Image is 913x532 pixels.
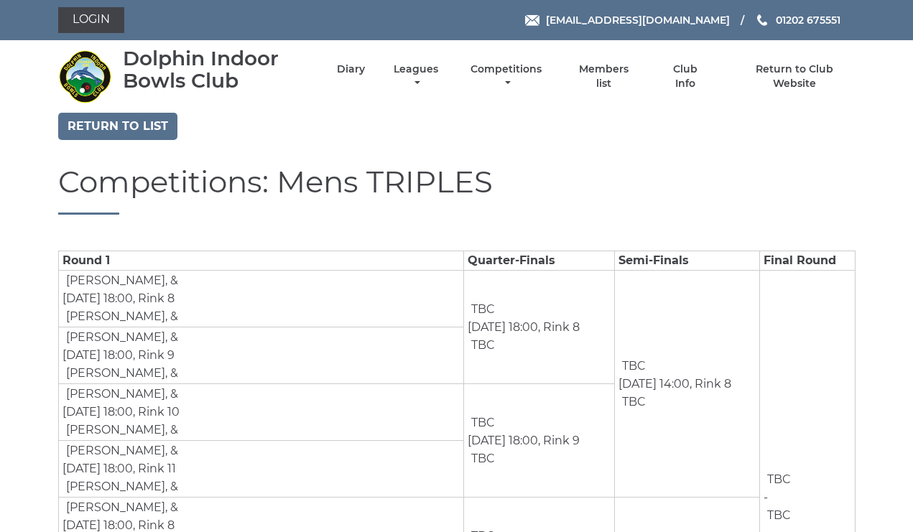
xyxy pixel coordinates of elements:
a: Diary [337,62,365,76]
a: Return to list [58,113,177,140]
td: [DATE] 18:00, Rink 8 [58,271,464,327]
a: Leagues [390,62,442,90]
td: [PERSON_NAME], & [62,385,179,403]
td: [DATE] 14:00, Rink 8 [614,271,759,498]
td: [PERSON_NAME], & [62,307,179,326]
td: [DATE] 18:00, Rink 9 [58,327,464,384]
a: Club Info [662,62,709,90]
span: [EMAIL_ADDRESS][DOMAIN_NAME] [546,14,730,27]
td: Round 1 [58,251,464,271]
td: [PERSON_NAME], & [62,442,179,460]
img: Dolphin Indoor Bowls Club [58,50,112,103]
td: TBC [764,470,792,489]
td: [PERSON_NAME], & [62,477,179,496]
img: Phone us [757,14,767,26]
td: TBC [468,449,496,468]
td: [DATE] 18:00, Rink 9 [464,384,614,498]
td: [DATE] 18:00, Rink 10 [58,384,464,441]
td: [PERSON_NAME], & [62,498,179,517]
td: [PERSON_NAME], & [62,364,179,383]
a: Email [EMAIL_ADDRESS][DOMAIN_NAME] [525,12,730,28]
span: 01202 675551 [776,14,840,27]
a: Return to Club Website [733,62,855,90]
td: TBC [468,414,496,432]
a: Login [58,7,124,33]
td: [PERSON_NAME], & [62,421,179,439]
td: TBC [618,393,646,411]
td: TBC [764,506,792,525]
td: Quarter-Finals [464,251,614,271]
td: Final Round [759,251,855,271]
td: TBC [618,357,646,375]
td: [PERSON_NAME], & [62,328,179,347]
div: Dolphin Indoor Bowls Club [123,47,312,92]
img: Email [525,15,539,26]
td: TBC [468,336,496,355]
td: TBC [468,300,496,319]
a: Members list [570,62,636,90]
a: Phone us 01202 675551 [755,12,840,28]
h1: Competitions: Mens TRIPLES [58,165,856,215]
a: Competitions [468,62,546,90]
td: [DATE] 18:00, Rink 11 [58,441,464,498]
td: [DATE] 18:00, Rink 8 [464,271,614,384]
td: Semi-Finals [614,251,759,271]
td: [PERSON_NAME], & [62,271,179,290]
